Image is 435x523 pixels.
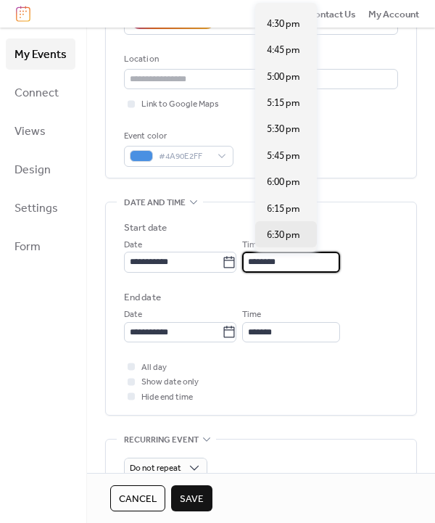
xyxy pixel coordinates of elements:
span: Connect [14,82,59,104]
span: My Events [14,44,67,66]
span: Save [180,492,204,506]
a: Settings [6,192,75,223]
span: #4A90E2FF [159,149,210,164]
span: Settings [14,197,58,220]
button: Save [171,485,212,511]
a: Form [6,231,75,262]
span: 6:00 pm [267,175,300,189]
span: Date [124,238,142,252]
span: Time [242,308,261,322]
span: 4:30 pm [267,17,300,31]
div: Location [124,52,395,67]
span: 5:00 pm [267,70,300,84]
span: 6:15 pm [267,202,300,216]
span: Link to Google Maps [141,97,219,112]
a: My Account [368,7,419,21]
a: Design [6,154,75,185]
div: Start date [124,221,167,235]
span: 4:45 pm [267,43,300,57]
a: My Events [6,38,75,70]
button: Cancel [110,485,165,511]
span: Views [14,120,46,143]
div: Event color [124,129,231,144]
span: All day [141,361,167,375]
span: Cancel [119,492,157,506]
span: Recurring event [124,433,199,448]
span: Contact Us [308,7,356,22]
span: Design [14,159,51,181]
span: 5:30 pm [267,122,300,136]
img: logo [16,6,30,22]
span: Do not repeat [130,460,181,477]
span: 5:15 pm [267,96,300,110]
span: 5:45 pm [267,149,300,163]
span: Hide end time [141,390,193,405]
span: Time [242,238,261,252]
span: 6:30 pm [267,228,300,242]
span: My Account [368,7,419,22]
span: Date [124,308,142,322]
div: End date [124,290,161,305]
a: Contact Us [308,7,356,21]
span: Show date only [141,375,199,390]
a: Connect [6,77,75,108]
span: Form [14,236,41,258]
a: Views [6,115,75,147]
span: Date and time [124,195,186,210]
